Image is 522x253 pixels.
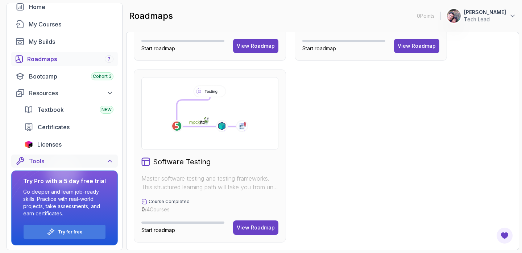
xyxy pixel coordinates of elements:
p: Master software testing and testing frameworks. This structured learning path will take you from ... [141,174,278,191]
button: user profile image[PERSON_NAME]Tech Lead [447,9,516,23]
button: View Roadmap [233,39,278,53]
p: Go deeper and learn job-ready skills. Practice with real-world projects, take assessments, and ea... [23,188,106,217]
p: 0 Points [417,12,435,20]
button: View Roadmap [233,220,278,235]
a: Try for free [58,229,83,235]
img: jetbrains icon [24,141,33,148]
span: 7 [108,56,111,62]
a: builds [11,34,118,49]
span: Licenses [37,140,62,149]
button: Try for free [23,224,106,239]
a: courses [11,17,118,31]
div: Resources [29,89,113,97]
div: Roadmaps [27,55,113,63]
div: My Courses [29,20,113,29]
span: Certificates [38,123,70,131]
p: [PERSON_NAME] [464,9,506,16]
div: View Roadmap [237,224,275,231]
span: Textbook [37,105,64,114]
a: licenses [20,137,118,152]
div: View Roadmap [237,42,275,50]
a: bootcamp [11,69,118,84]
div: Tools [29,157,113,165]
p: Tech Lead [464,16,506,23]
div: View Roadmap [398,42,436,50]
div: Home [29,3,113,11]
button: Tools [11,155,118,168]
img: user profile image [447,9,461,23]
span: Start roadmap [302,45,336,51]
h2: Software Testing [153,157,211,167]
div: My Builds [29,37,113,46]
button: View Roadmap [394,39,439,53]
a: textbook [20,102,118,117]
p: / 4 Courses [141,206,190,213]
button: Open Feedback Button [496,227,513,244]
span: NEW [101,107,112,113]
a: certificates [20,120,118,134]
div: Bootcamp [29,72,113,81]
a: roadmaps [11,52,118,66]
span: Start roadmap [141,227,175,233]
span: 0 [141,206,145,212]
button: Resources [11,87,118,100]
span: Start roadmap [141,45,175,51]
h2: roadmaps [129,10,173,22]
span: Cohort 3 [93,73,112,79]
p: Course Completed [149,199,190,204]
